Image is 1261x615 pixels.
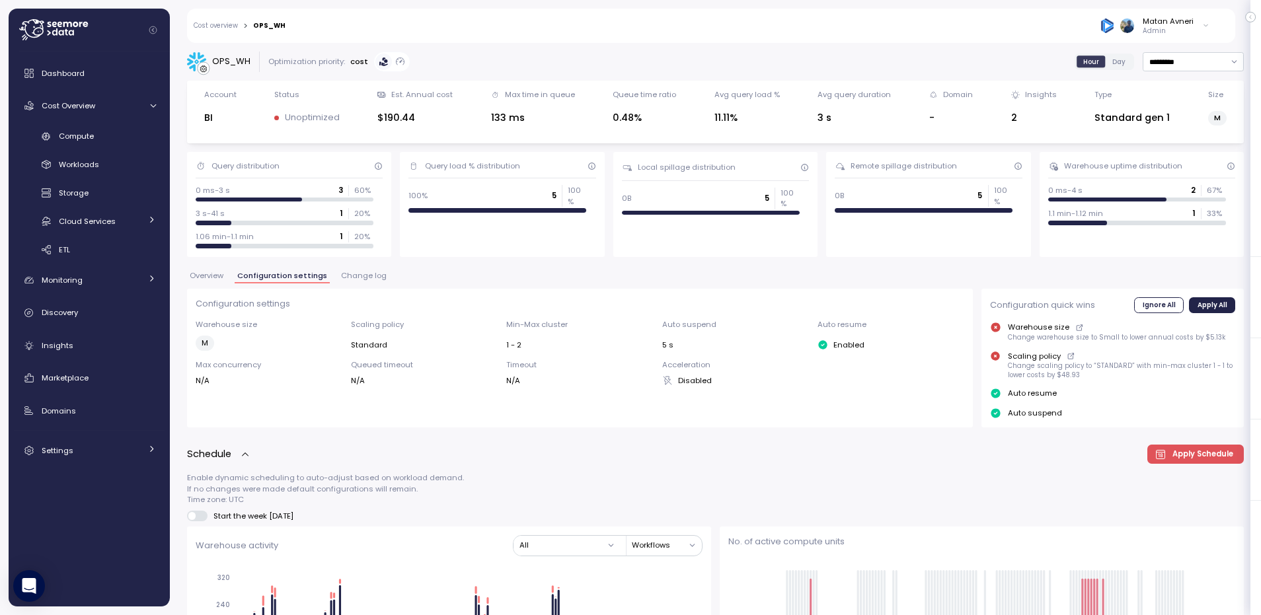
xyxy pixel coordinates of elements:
p: Unoptimized [285,111,340,124]
span: Discovery [42,307,78,318]
a: Settings [14,437,165,464]
p: No. of active compute units [728,535,1235,548]
div: Optimization priority: [268,56,345,67]
a: Insights [14,332,165,359]
p: 20 % [354,231,373,242]
p: Queued timeout [351,359,498,370]
div: Standard gen 1 [1094,110,1170,126]
p: 67 % [1207,185,1225,196]
div: Max time in queue [505,89,575,100]
div: Status [274,89,299,100]
tspan: 320 [217,573,230,582]
div: N/A [351,375,498,386]
div: Standard [351,340,498,350]
p: Auto suspend [662,319,809,330]
a: Compute [14,126,165,147]
div: $190.44 [377,110,453,126]
a: Marketplace [14,365,165,391]
p: Acceleration [662,359,809,370]
p: 0B [622,193,632,203]
span: Storage [59,188,89,198]
p: 3 s-41 s [196,208,225,219]
span: Marketplace [42,373,89,383]
span: M [1214,111,1221,125]
span: Start the week [DATE] [208,511,294,521]
div: Query distribution [211,161,280,171]
div: OPS_WH [212,55,250,68]
p: 1 [1192,208,1196,219]
p: cost [350,56,368,67]
a: ETL [14,238,165,260]
p: Max concurrency [196,359,342,370]
span: ETL [59,244,70,255]
div: - [929,110,973,126]
button: Schedule [187,447,250,462]
div: 133 ms [491,110,575,126]
p: Scaling policy [1008,351,1061,361]
button: Apply All [1189,297,1235,313]
span: Settings [42,445,73,456]
div: 11.11% [714,110,780,126]
p: Scaling policy [351,319,498,330]
a: Domains [14,398,165,424]
div: N/A [506,375,653,386]
button: Ignore All [1134,297,1184,313]
p: 0 ms-3 s [196,185,230,196]
div: Account [204,89,237,100]
span: Day [1112,57,1126,67]
p: Schedule [187,447,231,462]
div: 2 [1011,110,1057,126]
span: Compute [59,131,94,141]
p: Change warehouse size to Small to lower annual costs by $5.13k [1008,333,1225,342]
span: Hour [1083,57,1099,67]
p: Auto resume [818,319,964,330]
p: 3 [338,185,343,196]
div: Open Intercom Messenger [13,570,45,602]
span: M [202,336,208,350]
p: 5 [552,190,556,201]
p: Admin [1143,26,1194,36]
span: Overview [190,272,223,279]
p: Auto resume [1008,388,1057,398]
span: Dashboard [42,68,85,79]
div: BI [204,110,237,126]
span: Configuration settings [237,272,327,279]
button: Collapse navigation [145,25,161,35]
div: Domain [943,89,973,100]
p: Warehouse size [1008,322,1069,332]
span: Apply Schedule [1172,445,1233,463]
button: Apply Schedule [1147,445,1244,464]
p: Auto suspend [1008,408,1062,418]
p: 100 % [781,188,799,209]
a: Discovery [14,300,165,326]
p: 0 ms-4 s [1048,185,1083,196]
div: Disabled [662,375,809,386]
p: 1 [340,231,343,242]
div: OPS_WH [253,22,286,29]
div: 0.48% [613,110,676,126]
img: ALV-UjUNYacDrKOnePGUz8PzM0jy_4wD_UI0SkCowy2eZPZFJEW7A81YsOjboc7IWsEhTewamMbc2_q_NSqqAm8BSj8cq2pGk... [1120,18,1134,32]
div: Est. Annual cost [391,89,453,100]
p: 33 % [1207,208,1225,219]
a: Workloads [14,154,165,176]
img: 684936bde12995657316ed44.PNG [1100,18,1114,32]
a: Storage [14,182,165,204]
p: Enable dynamic scheduling to auto-adjust based on workload demand. If no changes were made defaul... [187,472,1244,505]
div: Size [1208,89,1223,100]
span: Ignore All [1143,298,1176,312]
a: Cloud Services [14,210,165,232]
div: > [243,22,248,30]
span: Apply All [1198,298,1227,312]
p: Configuration quick wins [990,299,1095,312]
button: All [514,536,621,555]
p: Warehouse size [196,319,342,330]
p: 1 [340,208,343,219]
a: Dashboard [14,60,165,87]
div: Remote spillage distribution [851,161,957,171]
span: Cost Overview [42,100,95,111]
p: 20 % [354,208,373,219]
div: Type [1094,89,1112,100]
span: Cloud Services [59,216,116,227]
p: Timeout [506,359,653,370]
div: Matan Avneri [1143,16,1194,26]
